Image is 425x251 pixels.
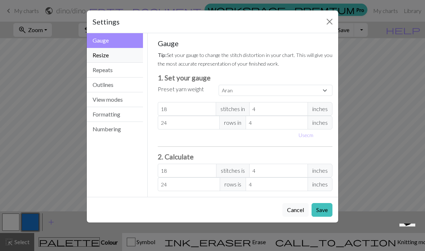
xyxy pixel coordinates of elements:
small: Set your gauge to change the stitch distortion in your chart. This will give you the most accurat... [158,52,332,67]
h3: 2. Calculate [158,153,333,161]
button: View modes [87,92,143,107]
span: rows is [220,177,246,191]
span: inches [308,164,332,177]
span: inches [308,116,332,129]
span: inches [308,177,332,191]
label: Preset yarn weight [158,85,204,93]
button: Gauge [87,33,143,48]
span: rows in [219,116,246,129]
button: Repeats [87,63,143,78]
button: Close [324,16,335,27]
button: Cancel [282,203,309,217]
span: stitches in [216,102,250,116]
h5: Settings [93,16,120,27]
button: Formatting [87,107,143,122]
span: stitches is [216,164,250,177]
button: Resize [87,48,143,63]
span: inches [308,102,332,116]
button: Usecm [295,129,317,141]
button: Numbering [87,122,143,136]
strong: Tip: [158,52,167,58]
iframe: chat widget [397,224,421,247]
h3: 1. Set your gauge [158,74,333,82]
h5: Gauge [158,39,333,48]
button: Outlines [87,78,143,92]
button: Save [312,203,332,217]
